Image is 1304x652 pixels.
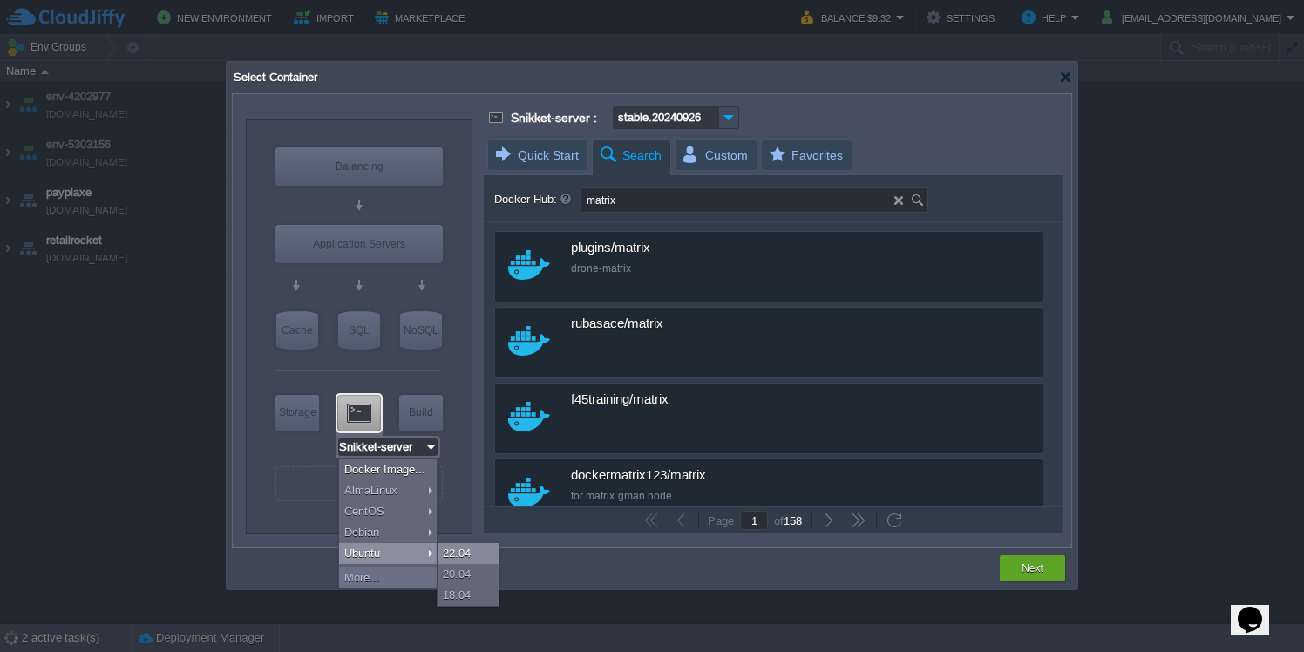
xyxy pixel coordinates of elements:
[339,480,437,501] div: AlmaLinux
[275,225,443,263] div: Application Servers
[338,311,380,350] div: SQL
[339,522,437,543] div: Debian
[702,514,740,526] div: Page
[571,468,706,484] span: dockermatrix123/matrix
[768,513,808,527] div: of
[1022,560,1043,577] button: Next
[275,395,319,430] div: Storage
[598,140,662,171] span: Search
[438,543,499,564] div: 22.04
[275,147,443,186] div: Load Balancer
[399,395,443,431] div: Build Node
[571,261,990,276] div: drone-matrix
[508,402,550,431] img: docker-w48.svg
[494,187,578,212] label: Docker Hub:
[338,311,380,350] div: SQL Databases
[493,140,579,170] span: Quick Start
[400,311,442,350] div: NoSQL Databases
[489,106,506,129] div: Elastic VPS
[508,478,550,507] img: docker-w48.svg
[275,147,443,186] div: Balancing
[571,392,669,408] span: f45training/matrix
[571,316,663,332] span: rubasace/matrix
[438,564,499,585] div: 20.04
[275,466,443,501] div: Create New Layer
[571,241,650,256] span: plugins/matrix
[232,71,317,84] span: Select Container
[400,311,442,350] div: NoSQL
[339,543,437,564] div: Ubuntu
[508,250,550,280] img: docker-w48.svg
[337,395,381,431] div: Elastic VPS
[767,140,843,170] span: Favorites
[681,140,748,170] span: Custom
[399,395,443,430] div: Build
[784,514,802,527] span: 158
[339,567,437,588] div: More...
[339,501,437,522] div: CentOS
[339,459,437,480] div: Docker Image...
[1231,582,1287,635] iframe: chat widget
[571,489,990,504] div: for matrix gman node
[276,311,318,350] div: Cache
[508,326,550,356] img: docker-w48.svg
[438,585,499,606] div: 18.04
[275,395,319,431] div: Storage Containers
